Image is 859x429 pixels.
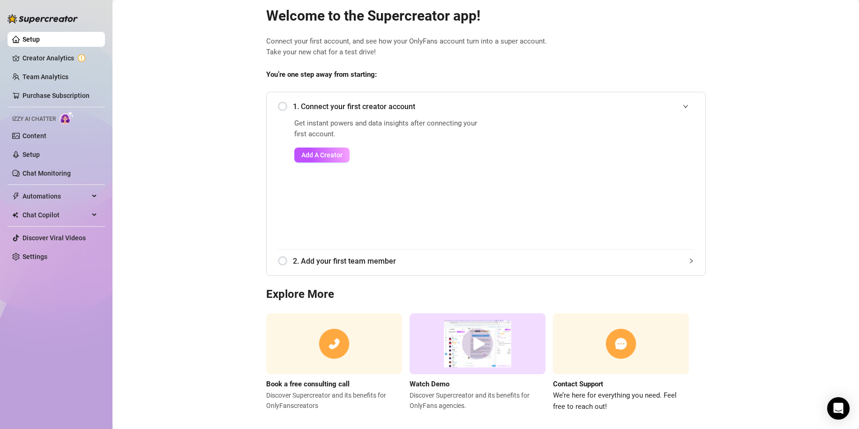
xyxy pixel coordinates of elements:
[278,95,694,118] div: 1. Connect your first creator account
[410,380,449,388] strong: Watch Demo
[266,70,377,79] strong: You’re one step away from starting:
[553,313,689,375] img: contact support
[293,255,694,267] span: 2. Add your first team member
[507,118,694,238] iframe: Add Creators
[266,36,706,58] span: Connect your first account, and see how your OnlyFans account turn into a super account. Take you...
[22,132,46,140] a: Content
[827,397,850,420] div: Open Intercom Messenger
[60,111,74,125] img: AI Chatter
[12,192,20,200] span: thunderbolt
[266,380,350,388] strong: Book a free consulting call
[22,36,40,43] a: Setup
[553,380,603,388] strong: Contact Support
[266,313,402,412] a: Book a free consulting callDiscover Supercreator and its benefits for OnlyFanscreators
[12,115,56,124] span: Izzy AI Chatter
[683,104,688,109] span: expanded
[22,151,40,158] a: Setup
[22,170,71,177] a: Chat Monitoring
[294,148,483,163] a: Add A Creator
[278,250,694,273] div: 2. Add your first team member
[410,390,545,411] span: Discover Supercreator and its benefits for OnlyFans agencies.
[266,313,402,375] img: consulting call
[294,148,350,163] button: Add A Creator
[12,212,18,218] img: Chat Copilot
[301,151,343,159] span: Add A Creator
[553,390,689,412] span: We’re here for everything you need. Feel free to reach out!
[22,189,89,204] span: Automations
[266,390,402,411] span: Discover Supercreator and its benefits for OnlyFans creators
[294,118,483,140] span: Get instant powers and data insights after connecting your first account.
[22,234,86,242] a: Discover Viral Videos
[293,101,694,112] span: 1. Connect your first creator account
[22,73,68,81] a: Team Analytics
[22,51,97,66] a: Creator Analytics exclamation-circle
[266,7,706,25] h2: Welcome to the Supercreator app!
[410,313,545,375] img: supercreator demo
[22,92,90,99] a: Purchase Subscription
[22,253,47,260] a: Settings
[266,287,706,302] h3: Explore More
[688,258,694,264] span: collapsed
[7,14,78,23] img: logo-BBDzfeDw.svg
[410,313,545,412] a: Watch DemoDiscover Supercreator and its benefits for OnlyFans agencies.
[22,207,89,222] span: Chat Copilot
